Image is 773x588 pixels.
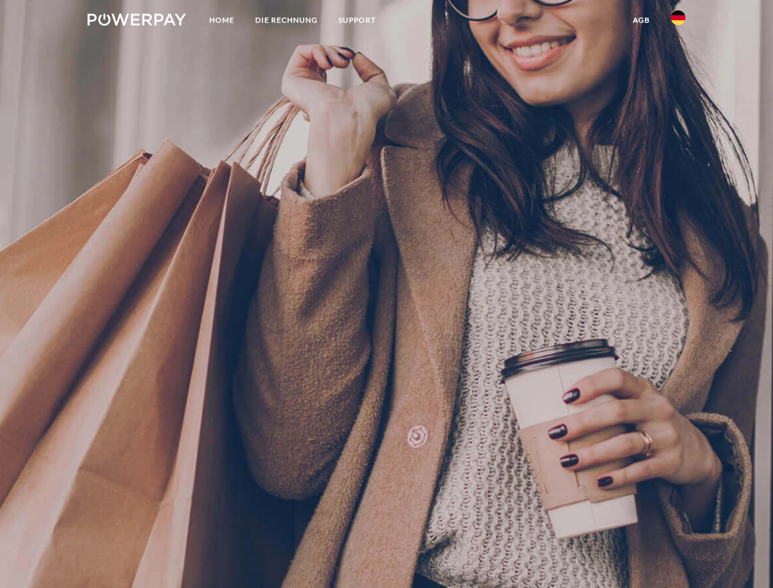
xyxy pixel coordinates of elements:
[622,9,660,31] a: agb
[671,10,685,25] img: de
[88,13,186,26] img: logo-powerpay-white.svg
[199,9,245,31] a: Home
[245,9,328,31] a: DIE RECHNUNG
[328,9,386,31] a: SUPPORT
